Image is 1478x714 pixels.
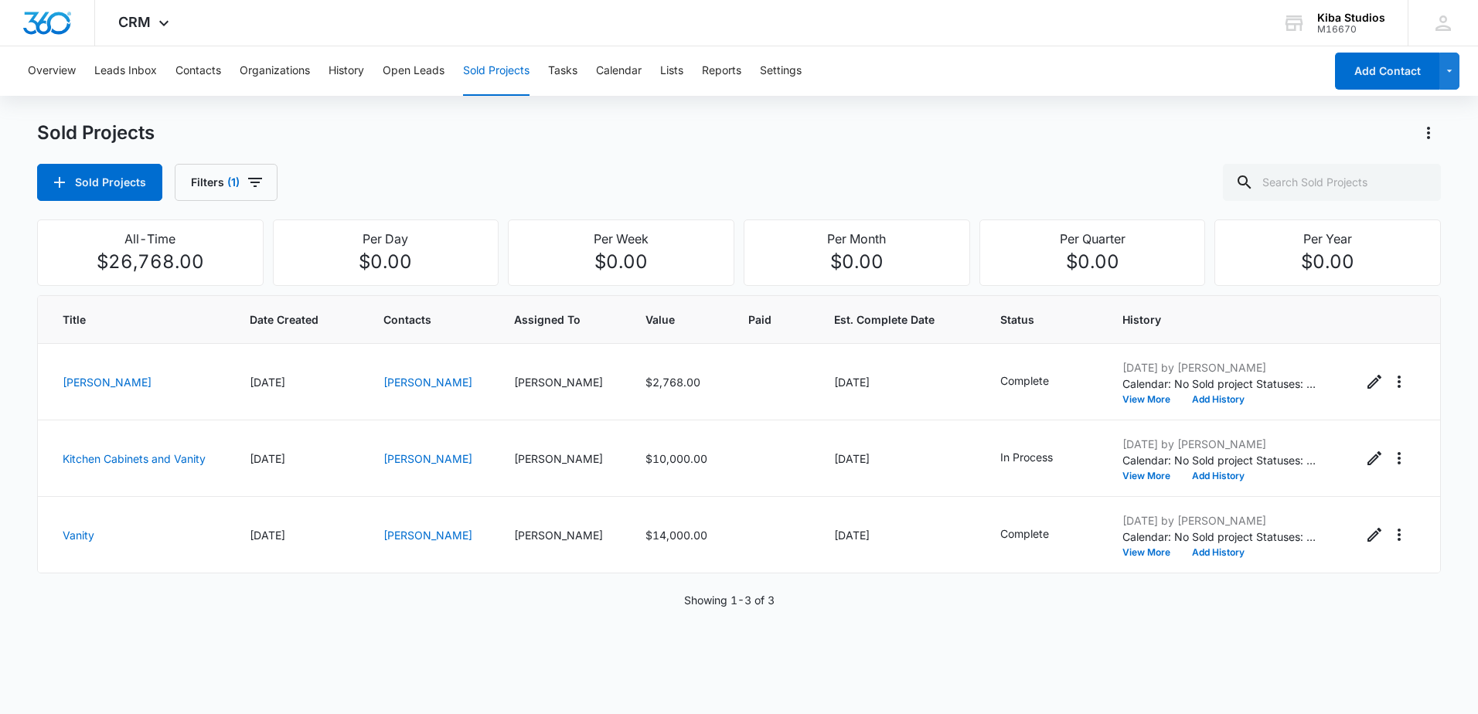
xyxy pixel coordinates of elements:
[37,121,155,144] h1: Sold Projects
[989,229,1196,248] p: Per Quarter
[1387,369,1412,394] button: Actions
[1317,24,1385,35] div: account id
[37,164,162,201] button: Sold Projects
[227,177,240,188] span: (1)
[250,529,285,542] span: [DATE]
[596,46,642,96] button: Calendar
[250,311,324,328] span: Date Created
[118,14,151,30] span: CRM
[834,311,941,328] span: Est. Complete Date
[383,376,472,389] a: [PERSON_NAME]
[514,527,608,543] div: [PERSON_NAME]
[463,46,530,96] button: Sold Projects
[1122,436,1316,452] p: [DATE] by [PERSON_NAME]
[514,311,608,328] span: Assigned To
[1362,369,1387,394] button: Edit Sold Project
[645,529,707,542] span: $14,000.00
[240,46,310,96] button: Organizations
[47,248,254,276] p: $26,768.00
[548,46,577,96] button: Tasks
[754,248,960,276] p: $0.00
[1122,548,1181,557] button: View More
[1335,53,1439,90] button: Add Contact
[283,248,489,276] p: $0.00
[175,46,221,96] button: Contacts
[1224,248,1431,276] p: $0.00
[1122,311,1325,328] span: History
[1122,452,1316,468] p: Calendar: No Sold project Statuses: [-]Complete, [+]In Process
[1181,471,1255,481] button: Add History
[1416,121,1441,145] button: Actions
[1122,359,1316,376] p: [DATE] by [PERSON_NAME]
[1181,548,1255,557] button: Add History
[1362,446,1387,471] button: Edit Sold Project
[63,452,206,465] a: Kitchen Cabinets and Vanity
[645,311,689,328] span: Value
[1122,376,1316,392] p: Calendar: No Sold project Statuses: [-]In Process, [+]Complete
[1122,471,1181,481] button: View More
[834,376,870,389] span: [DATE]
[1000,372,1049,389] p: Complete
[834,452,870,465] span: [DATE]
[1000,372,1077,391] div: - - Select to Edit Field
[989,248,1196,276] p: $0.00
[47,229,254,248] p: All-Time
[834,529,870,542] span: [DATE]
[1122,529,1316,545] p: Calendar: No Sold project Statuses: [-]In Process
[1000,449,1053,465] p: In Process
[28,46,76,96] button: Overview
[283,229,489,248] p: Per Day
[518,248,724,276] p: $0.00
[518,229,724,248] p: Per Week
[1000,525,1077,544] div: - - Select to Edit Field
[1181,395,1255,404] button: Add History
[702,46,741,96] button: Reports
[1223,164,1441,201] input: Search Sold Projects
[1387,446,1412,471] button: Actions
[1362,522,1387,547] button: Edit Sold Project
[645,452,707,465] span: $10,000.00
[63,311,191,328] span: Title
[645,376,700,389] span: $2,768.00
[514,374,608,390] div: [PERSON_NAME]
[1317,12,1385,24] div: account name
[748,311,775,328] span: Paid
[1000,449,1081,467] div: - - Select to Edit Field
[329,46,364,96] button: History
[660,46,683,96] button: Lists
[684,592,775,608] p: Showing 1-3 of 3
[250,452,285,465] span: [DATE]
[63,376,152,389] a: [PERSON_NAME]
[514,450,608,467] div: [PERSON_NAME]
[754,229,960,248] p: Per Month
[1122,512,1316,529] p: [DATE] by [PERSON_NAME]
[383,452,472,465] a: [PERSON_NAME]
[383,46,444,96] button: Open Leads
[1387,522,1412,547] button: Actions
[1000,525,1049,542] p: Complete
[760,46,802,96] button: Settings
[175,164,278,201] button: Filters(1)
[383,529,472,542] a: [PERSON_NAME]
[94,46,157,96] button: Leads Inbox
[250,376,285,389] span: [DATE]
[1224,229,1431,248] p: Per Year
[1000,311,1085,328] span: Status
[1122,395,1181,404] button: View More
[383,311,477,328] span: Contacts
[63,529,94,542] a: Vanity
